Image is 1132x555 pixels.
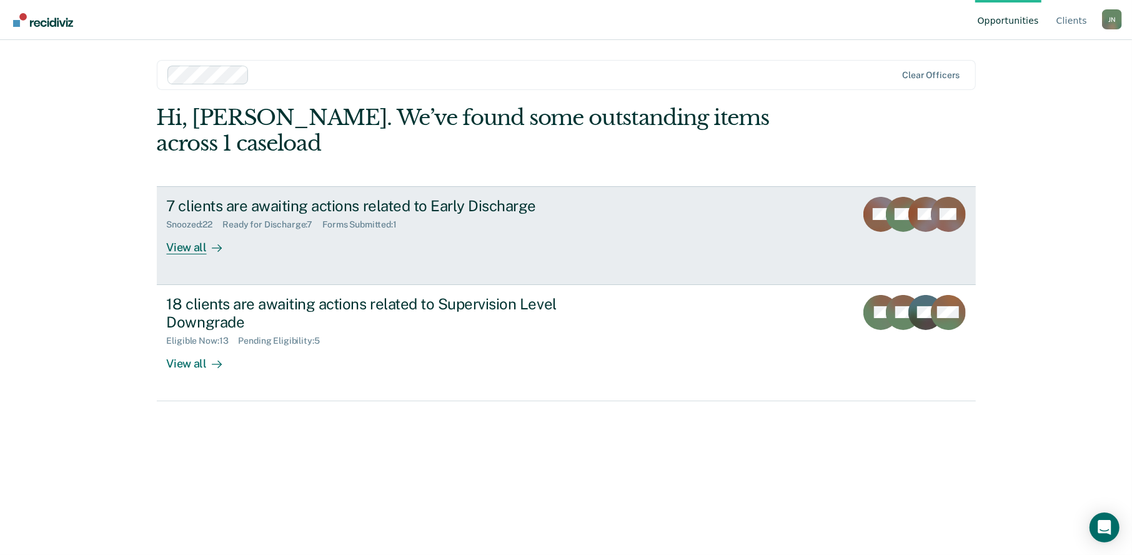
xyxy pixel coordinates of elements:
[167,197,605,215] div: 7 clients are awaiting actions related to Early Discharge
[167,219,223,230] div: Snoozed : 22
[238,336,329,346] div: Pending Eligibility : 5
[167,346,237,371] div: View all
[1090,512,1120,542] div: Open Intercom Messenger
[1102,9,1122,29] div: J N
[13,13,73,27] img: Recidiviz
[157,285,976,401] a: 18 clients are awaiting actions related to Supervision Level DowngradeEligible Now:13Pending Elig...
[222,219,322,230] div: Ready for Discharge : 7
[902,70,960,81] div: Clear officers
[157,105,812,156] div: Hi, [PERSON_NAME]. We’ve found some outstanding items across 1 caseload
[167,336,239,346] div: Eligible Now : 13
[1102,9,1122,29] button: Profile dropdown button
[322,219,407,230] div: Forms Submitted : 1
[167,230,237,254] div: View all
[157,186,976,285] a: 7 clients are awaiting actions related to Early DischargeSnoozed:22Ready for Discharge:7Forms Sub...
[167,295,605,331] div: 18 clients are awaiting actions related to Supervision Level Downgrade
